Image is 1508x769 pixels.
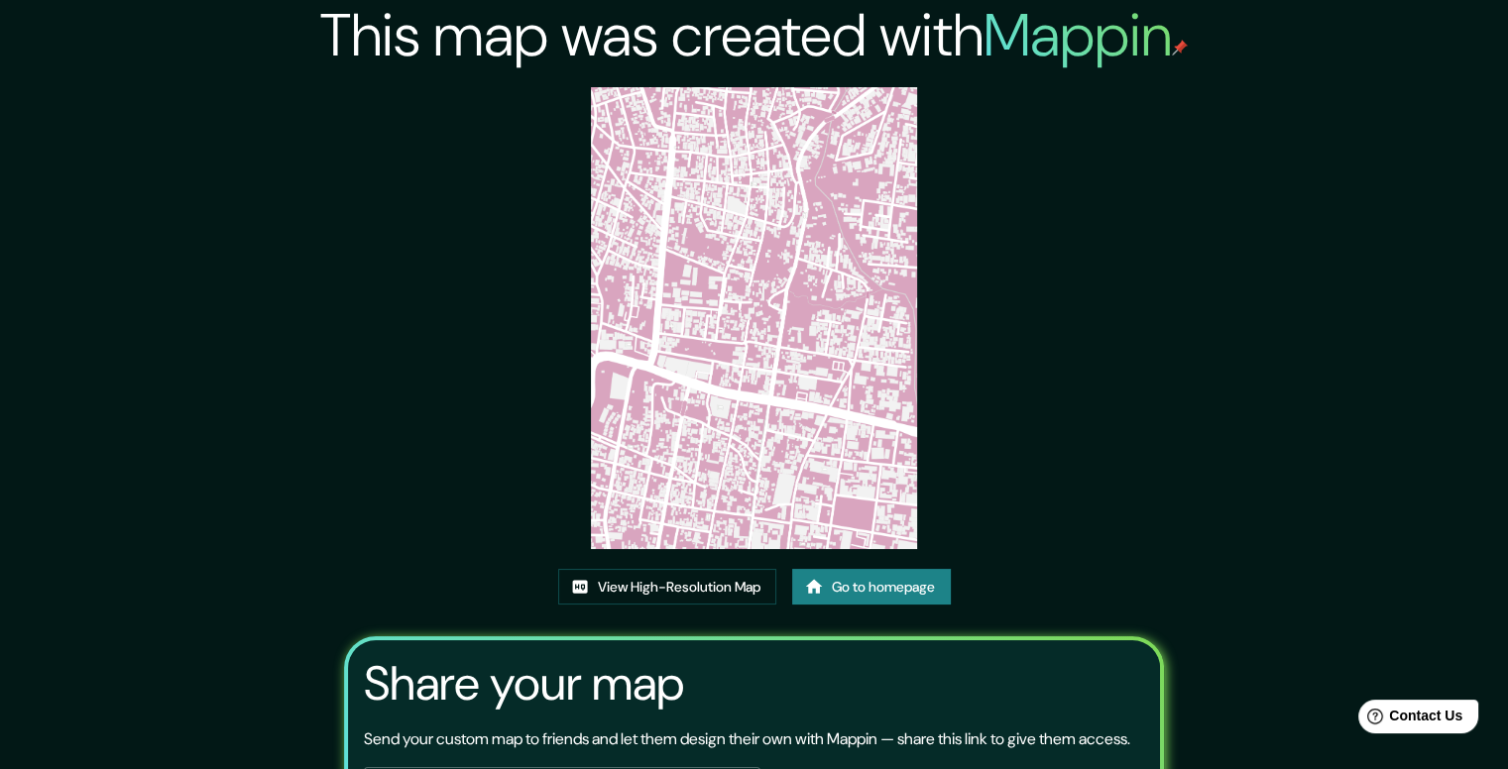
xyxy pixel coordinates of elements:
[558,569,776,605] a: View High-Resolution Map
[792,569,951,605] a: Go to homepage
[1332,692,1486,747] iframe: Help widget launcher
[364,727,1130,751] p: Send your custom map to friends and let them design their own with Mappin — share this link to gi...
[1172,40,1188,55] img: mappin-pin
[364,656,684,712] h3: Share your map
[591,87,917,549] img: created-map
